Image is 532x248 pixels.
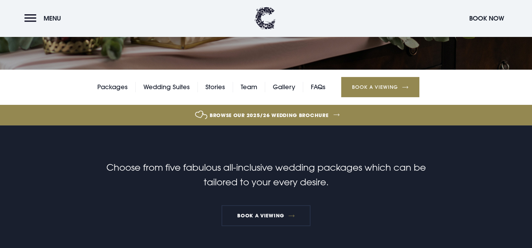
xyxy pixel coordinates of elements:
[44,14,61,22] span: Menu
[143,82,190,92] a: Wedding Suites
[311,82,325,92] a: FAQs
[255,7,276,30] img: Clandeboye Lodge
[466,11,508,26] button: Book Now
[341,77,419,97] a: Book a Viewing
[273,82,295,92] a: Gallery
[241,82,257,92] a: Team
[222,205,311,226] a: Book a Viewing
[205,82,225,92] a: Stories
[24,11,65,26] button: Menu
[97,82,128,92] a: Packages
[100,160,432,189] p: Choose from five fabulous all-inclusive wedding packages which can be tailored to your every desire.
